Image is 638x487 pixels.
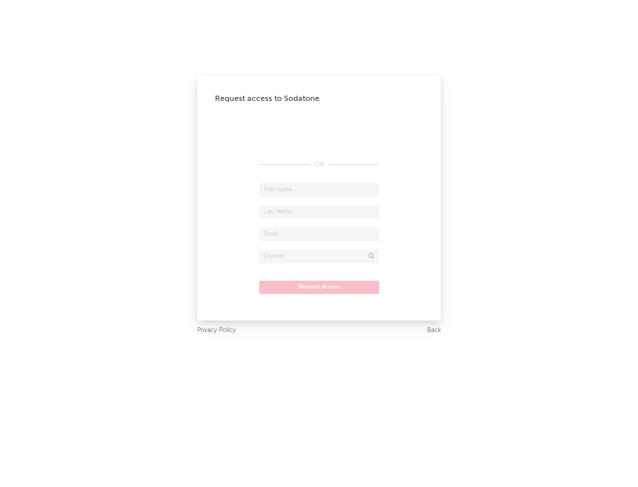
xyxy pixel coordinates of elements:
input: Division [259,250,379,263]
a: Privacy Policy [197,325,236,336]
input: First Name [259,183,379,197]
div: OR [259,159,379,170]
input: Last Name [259,205,379,219]
button: Request Access [259,281,379,294]
a: Back [427,325,441,336]
div: Request access to Sodatone [215,93,423,104]
input: Email [259,228,379,241]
